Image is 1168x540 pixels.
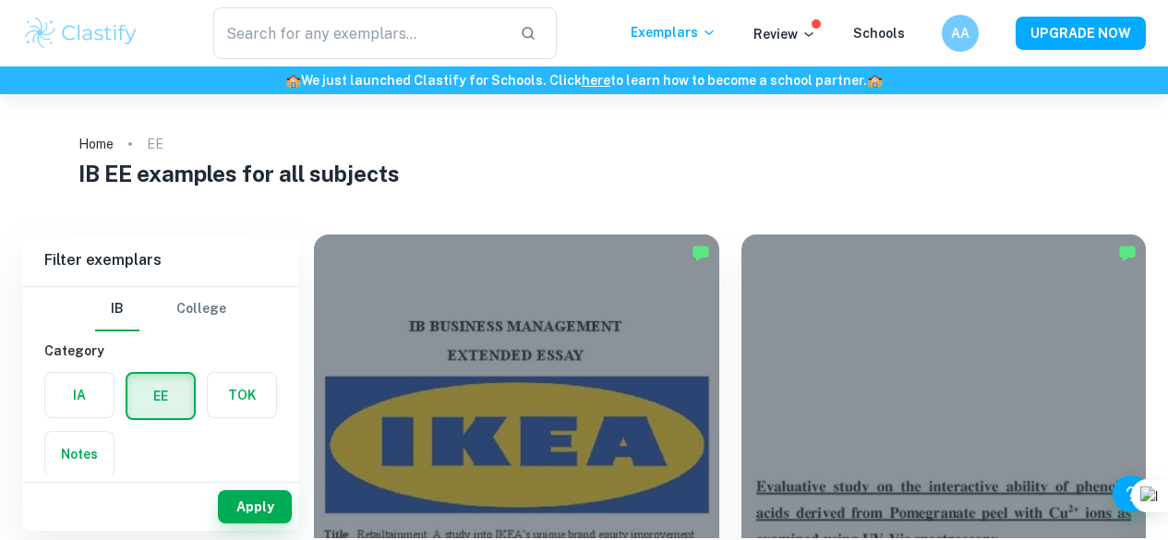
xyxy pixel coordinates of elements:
[942,15,979,52] button: AA
[867,73,883,88] span: 🏫
[44,341,277,361] h6: Category
[147,134,163,154] p: EE
[218,490,292,523] button: Apply
[753,24,816,44] p: Review
[692,244,710,262] img: Marked
[4,70,1164,90] h6: We just launched Clastify for Schools. Click to learn how to become a school partner.
[78,157,1090,190] h1: IB EE examples for all subjects
[127,374,194,418] button: EE
[95,287,139,331] button: IB
[1016,17,1146,50] button: UPGRADE NOW
[1113,475,1150,512] button: Help and Feedback
[1118,244,1137,262] img: Marked
[582,73,610,88] a: here
[45,432,114,476] button: Notes
[22,15,139,52] img: Clastify logo
[950,23,971,43] h6: AA
[78,131,114,157] a: Home
[285,73,301,88] span: 🏫
[22,234,299,286] h6: Filter exemplars
[176,287,226,331] button: College
[213,7,505,59] input: Search for any exemplars...
[631,22,716,42] p: Exemplars
[208,373,276,417] button: TOK
[853,26,905,41] a: Schools
[45,373,114,417] button: IA
[95,287,226,331] div: Filter type choice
